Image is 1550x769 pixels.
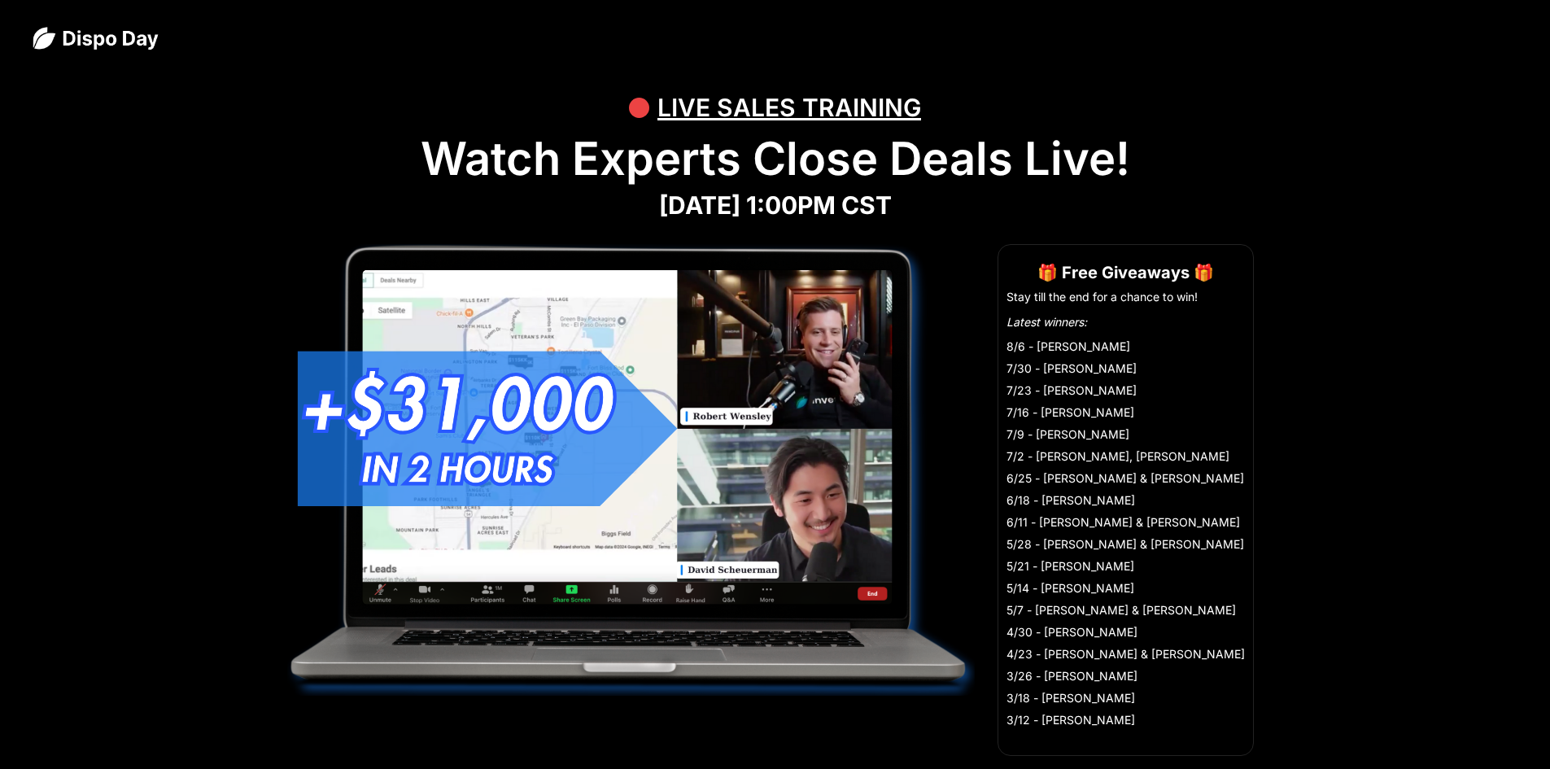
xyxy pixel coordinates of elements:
[657,83,921,132] div: LIVE SALES TRAINING
[1037,263,1214,282] strong: 🎁 Free Giveaways 🎁
[659,190,892,220] strong: [DATE] 1:00PM CST
[1006,289,1245,305] li: Stay till the end for a chance to win!
[1006,335,1245,731] li: 8/6 - [PERSON_NAME] 7/30 - [PERSON_NAME] 7/23 - [PERSON_NAME] 7/16 - [PERSON_NAME] 7/9 - [PERSON_...
[1006,315,1087,329] em: Latest winners:
[33,132,1517,186] h1: Watch Experts Close Deals Live!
